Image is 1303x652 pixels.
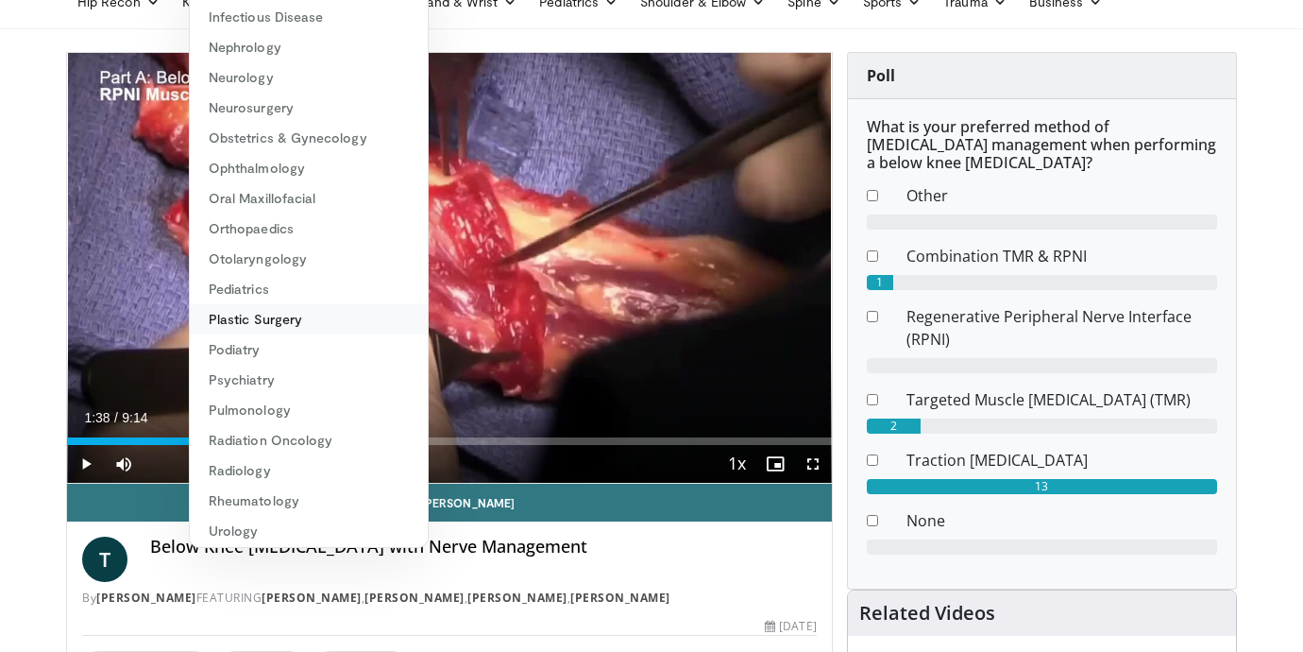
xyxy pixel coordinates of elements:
div: Progress Bar [67,438,832,445]
span: / [114,410,118,425]
button: Mute [105,445,143,483]
span: 1:38 [84,410,110,425]
button: Enable picture-in-picture mode [756,445,794,483]
dd: Other [892,184,1231,207]
a: Pulmonology [190,395,428,425]
dd: Traction [MEDICAL_DATA] [892,449,1231,472]
a: T [82,537,127,582]
a: Pediatrics [190,274,428,304]
dd: Targeted Muscle [MEDICAL_DATA] (TMR) [892,388,1231,411]
a: Infectious Disease [190,2,428,32]
button: Fullscreen [794,445,832,483]
a: Orthopaedics [190,214,428,244]
a: Nephrology [190,32,428,62]
a: Oral Maxillofacial [190,183,428,214]
a: Podiatry [190,335,428,365]
a: Email [PERSON_NAME] [67,484,832,522]
video-js: Video Player [67,53,832,484]
div: 1 [867,275,894,290]
a: Ophthalmology [190,153,428,183]
dd: None [892,509,1231,532]
a: Radiology [190,455,428,486]
a: [PERSON_NAME] [96,590,196,606]
a: Plastic Surgery [190,304,428,335]
a: Rheumatology [190,486,428,516]
a: Otolaryngology [190,244,428,274]
div: [DATE] [765,618,816,635]
a: Neurology [190,62,428,93]
dd: Regenerative Peripheral Nerve Interface (RPNI) [892,305,1231,351]
a: Psychiatry [190,365,428,395]
div: 13 [867,479,1217,494]
span: 9:14 [122,410,147,425]
a: [PERSON_NAME] [262,590,362,606]
a: [PERSON_NAME] [467,590,567,606]
div: 2 [867,419,921,434]
a: Radiation Oncology [190,425,428,455]
dd: Combination TMR & RPNI [892,245,1231,267]
button: Playback Rate [719,445,756,483]
h4: Below Knee [MEDICAL_DATA] with Nerve Management [150,537,817,558]
a: Obstetrics & Gynecology [190,123,428,153]
button: Play [67,445,105,483]
strong: Poll [867,65,895,86]
a: Urology [190,516,428,546]
a: Neurosurgery [190,93,428,123]
a: [PERSON_NAME] [364,590,465,606]
a: [PERSON_NAME] [570,590,670,606]
div: By FEATURING , , , [82,590,817,607]
h6: What is your preferred method of [MEDICAL_DATA] management when performing a below knee [MEDICAL_... [867,118,1217,173]
h4: Related Videos [859,602,995,625]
